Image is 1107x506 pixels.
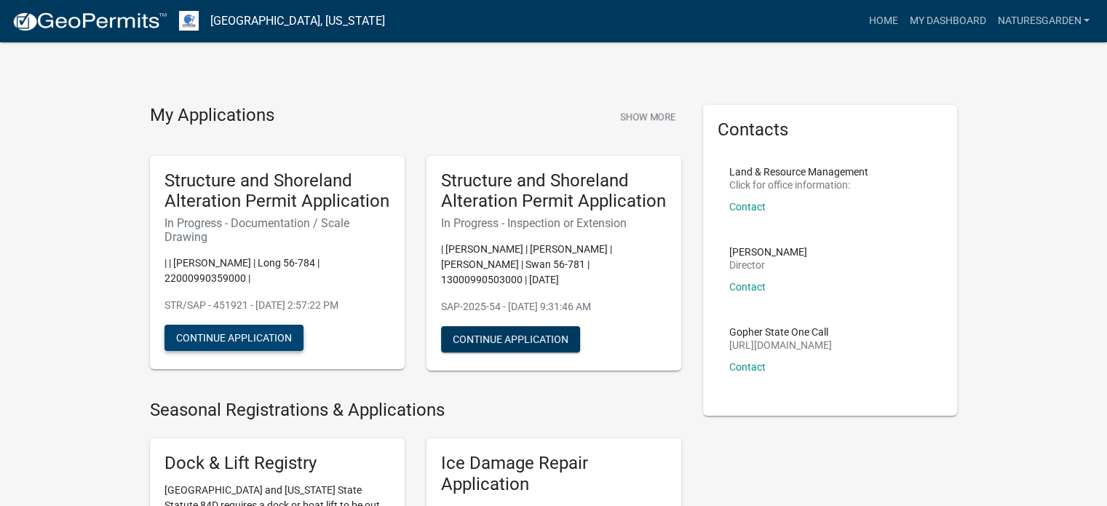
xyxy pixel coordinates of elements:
[150,400,681,421] h4: Seasonal Registrations & Applications
[718,119,943,141] h5: Contacts
[903,7,991,35] a: My Dashboard
[729,281,766,293] a: Contact
[164,325,303,351] button: Continue Application
[441,170,667,213] h5: Structure and Shoreland Alteration Permit Application
[729,340,832,350] p: [URL][DOMAIN_NAME]
[729,327,832,337] p: Gopher State One Call
[614,105,681,129] button: Show More
[210,9,385,33] a: [GEOGRAPHIC_DATA], [US_STATE]
[164,216,390,244] h6: In Progress - Documentation / Scale Drawing
[164,298,390,313] p: STR/SAP - 451921 - [DATE] 2:57:22 PM
[991,7,1095,35] a: NaturesGarden
[729,167,868,177] p: Land & Resource Management
[441,326,580,352] button: Continue Application
[441,216,667,230] h6: In Progress - Inspection or Extension
[729,201,766,213] a: Contact
[729,247,807,257] p: [PERSON_NAME]
[179,11,199,31] img: Otter Tail County, Minnesota
[729,260,807,270] p: Director
[441,299,667,315] p: SAP-2025-54 - [DATE] 9:31:46 AM
[164,170,390,213] h5: Structure and Shoreland Alteration Permit Application
[729,361,766,373] a: Contact
[729,180,868,190] p: Click for office information:
[862,7,903,35] a: Home
[441,453,667,495] h5: Ice Damage Repair Application
[150,105,274,127] h4: My Applications
[441,242,667,288] p: | [PERSON_NAME] | [PERSON_NAME] | [PERSON_NAME] | Swan 56-781 | 13000990503000 | [DATE]
[164,256,390,286] p: | | [PERSON_NAME] | Long 56-784 | 22000990359000 |
[164,453,390,474] h5: Dock & Lift Registry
